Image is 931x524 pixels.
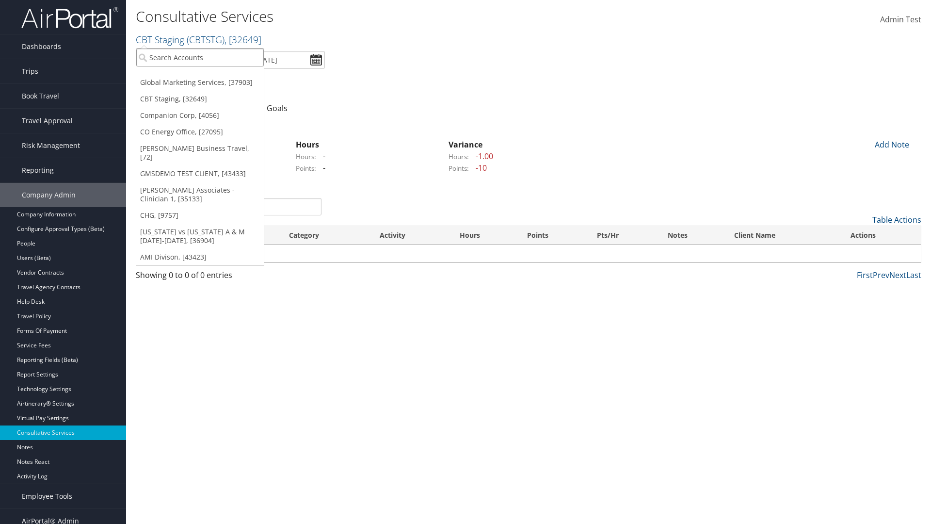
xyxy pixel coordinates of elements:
[318,151,325,162] span: -
[868,139,914,150] div: Add Note
[136,74,264,91] a: Global Marketing Services, [37903]
[136,165,264,182] a: GMSDEMO TEST CLIENT, [43433]
[225,33,261,46] span: , [ 32649 ]
[136,182,264,207] a: [PERSON_NAME] Associates - Clinician 1, [35133]
[21,6,118,29] img: airportal-logo.png
[857,270,873,280] a: First
[371,226,451,245] th: Activity: activate to sort column ascending
[872,214,921,225] a: Table Actions
[22,484,72,508] span: Employee Tools
[136,107,264,124] a: Companion Corp, [4056]
[187,33,225,46] span: ( CBTSTG )
[223,51,325,69] input: [DATE] - [DATE]
[449,164,469,173] label: Points:
[22,133,80,158] span: Risk Management
[136,207,264,224] a: CHG, [9757]
[880,14,921,25] span: Admin Test
[22,158,54,182] span: Reporting
[136,224,264,249] a: [US_STATE] vs [US_STATE] A & M [DATE]-[DATE], [36904]
[267,103,288,114] a: Goals
[880,5,921,35] a: Admin Test
[659,226,725,245] th: Notes
[136,33,261,46] a: CBT Staging
[889,270,906,280] a: Next
[873,270,889,280] a: Prev
[318,163,325,173] span: -
[296,152,316,162] label: Hours:
[136,49,264,66] input: Search Accounts
[136,269,321,286] div: Showing 0 to 0 of 0 entries
[471,163,487,173] span: -10
[518,226,588,245] th: Points
[136,6,659,27] h1: Consultative Services
[22,109,73,133] span: Travel Approval
[449,152,469,162] label: Hours:
[136,245,921,262] td: No data available in table
[588,226,659,245] th: Pts/Hr
[22,34,61,59] span: Dashboards
[842,226,921,245] th: Actions
[725,226,842,245] th: Client Name
[22,183,76,207] span: Company Admin
[136,124,264,140] a: CO Energy Office, [27095]
[296,164,316,173] label: Points:
[449,139,482,150] strong: Variance
[22,59,38,83] span: Trips
[22,84,59,108] span: Book Travel
[136,91,264,107] a: CBT Staging, [32649]
[451,226,519,245] th: Hours
[471,151,493,162] span: -1.00
[280,226,371,245] th: Category: activate to sort column ascending
[136,249,264,265] a: AMI Divison, [43423]
[906,270,921,280] a: Last
[296,139,319,150] strong: Hours
[136,140,264,165] a: [PERSON_NAME] Business Travel, [72]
